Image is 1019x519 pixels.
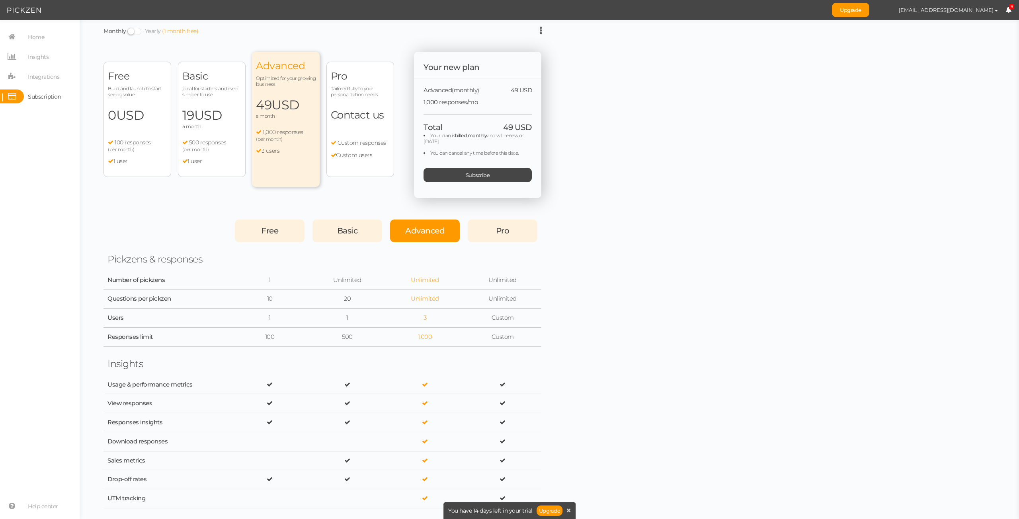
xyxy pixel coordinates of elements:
a: Upgrade [537,505,563,516]
div: Free Build and launch to start seeing value 0USD 100 responses (per month) 1 user [103,62,171,177]
span: 9 [1009,4,1015,10]
a: Monthly [103,27,126,35]
span: and will renew on [DATE]. [424,132,525,144]
div: Basic Ideal for starters and even simpler to use 19USD a month 500 responses (per month) 1 user [178,62,246,177]
div: Subscribe [424,168,532,182]
div: Basic [312,220,382,242]
span: Subscribe [466,172,490,178]
div: Insights [107,358,227,370]
span: Advanced [424,87,479,94]
span: a month [256,113,275,119]
span: 49 USD [503,122,532,132]
span: [EMAIL_ADDRESS][DOMAIN_NAME] [899,7,994,13]
div: 1 [235,276,305,284]
div: 1,000 responses/mo [424,94,532,106]
div: UTM tracking [107,495,227,502]
button: [EMAIL_ADDRESS][DOMAIN_NAME] [891,3,1005,17]
span: Basic [337,226,358,235]
li: 3 users [256,148,316,155]
li: 1 user [182,158,241,165]
div: Responses insights [107,419,227,426]
div: Free [235,220,305,242]
span: 1,000 responses [263,128,303,136]
div: 3 [390,314,460,322]
div: Usage & performance metrics [107,381,227,389]
span: Basic [182,70,241,82]
span: Integrations [28,70,59,83]
div: Questions per pickzen [107,295,227,303]
a: Upgrade [832,3,869,17]
div: Download responses [107,438,227,445]
span: Advanced [256,60,316,72]
li: 1 user [108,158,167,165]
div: Custom [468,314,537,322]
div: Your new plan [414,52,541,78]
div: Unlimited [390,295,460,303]
div: 20 [312,295,382,303]
span: Help center [28,500,58,513]
span: 100 responses [115,139,151,146]
div: Drop-off rates [107,476,227,483]
span: USD [116,107,144,123]
div: Unlimited [468,295,537,303]
span: (per month) [182,146,209,152]
span: Insights [28,51,49,63]
span: Pro [496,226,509,235]
span: Pro [331,70,390,82]
span: Tailored fully to your personalization needs [331,86,390,97]
div: 500 [312,333,382,341]
div: Advanced [390,220,460,242]
img: Pickzen logo [7,6,41,15]
span: (per month) [256,136,283,142]
span: (per month) [108,146,135,152]
div: Pickzens & responses [107,253,227,265]
span: Your plan is [430,132,455,138]
span: a month [182,123,201,129]
li: Custom users [331,152,390,159]
span: Advanced [405,226,445,235]
div: Responses limit [107,333,227,341]
div: Users [107,314,227,322]
div: Pro [468,220,537,242]
div: 10 [235,295,305,303]
div: Number of pickzens [107,276,143,284]
span: 500 responses [189,139,226,146]
div: 1 [235,314,305,322]
span: Free [261,226,278,235]
div: 1 [312,314,382,322]
img: f5c6b48b3685c59c0a5b662f97d7b586 [877,3,891,17]
span: Total [424,122,443,132]
span: You can cancel any time before this date. [430,150,519,156]
span: You have 14 days left in your trial [448,508,533,513]
span: Optimized for your growing business [256,75,316,87]
div: Sales metrics [107,457,227,465]
span: 49 [256,97,316,113]
span: 0 [108,107,167,123]
div: Advanced Optimized for your growing business 49USD a month 1,000 responses (per month) 3 users [252,52,320,187]
span: 19 [182,107,241,123]
span: (monthly) [452,86,479,94]
span: Free [108,70,167,82]
span: Contact us [331,109,384,121]
span: USD [194,107,222,123]
span: Build and launch to start seeing value [108,86,167,97]
div: Unlimited [390,276,460,284]
span: Home [28,31,44,43]
div: 1,000 [390,333,460,341]
span: 49 USD [511,87,532,94]
div: Unlimited [468,276,537,284]
div: Custom [468,333,537,341]
b: billed monthly [455,132,487,138]
div: Unlimited [312,276,382,284]
div: View responses [107,400,227,407]
span: Subscription [28,90,61,103]
span: Ideal for starters and even simpler to use [182,86,241,97]
div: (1 month free) [162,28,198,35]
span: USD [271,97,299,113]
span: Custom responses [338,139,386,146]
div: 100 [235,333,305,341]
div: Pro Tailored fully to your personalization needs Contact us Custom responses Custom users [326,62,394,177]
